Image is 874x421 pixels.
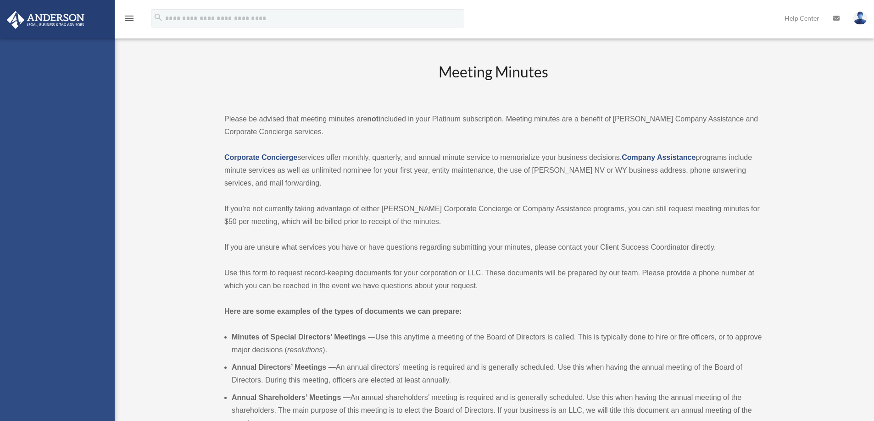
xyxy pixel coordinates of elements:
[622,153,696,161] a: Company Assistance
[224,307,462,315] strong: Here are some examples of the types of documents we can prepare:
[224,113,762,138] p: Please be advised that meeting minutes are included in your Platinum subscription. Meeting minute...
[224,202,762,228] p: If you’re not currently taking advantage of either [PERSON_NAME] Corporate Concierge or Company A...
[232,333,375,341] b: Minutes of Special Directors’ Meetings —
[224,153,297,161] a: Corporate Concierge
[124,13,135,24] i: menu
[224,267,762,292] p: Use this form to request record-keeping documents for your corporation or LLC. These documents wi...
[287,346,323,354] em: resolutions
[153,12,163,22] i: search
[232,361,762,387] li: An annual directors’ meeting is required and is generally scheduled. Use this when having the ann...
[124,16,135,24] a: menu
[367,115,379,123] strong: not
[232,394,351,401] b: Annual Shareholders’ Meetings —
[224,62,762,100] h2: Meeting Minutes
[224,241,762,254] p: If you are unsure what services you have or have questions regarding submitting your minutes, ple...
[232,331,762,356] li: Use this anytime a meeting of the Board of Directors is called. This is typically done to hire or...
[232,363,336,371] b: Annual Directors’ Meetings —
[853,11,867,25] img: User Pic
[224,151,762,190] p: services offer monthly, quarterly, and annual minute service to memorialize your business decisio...
[4,11,87,29] img: Anderson Advisors Platinum Portal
